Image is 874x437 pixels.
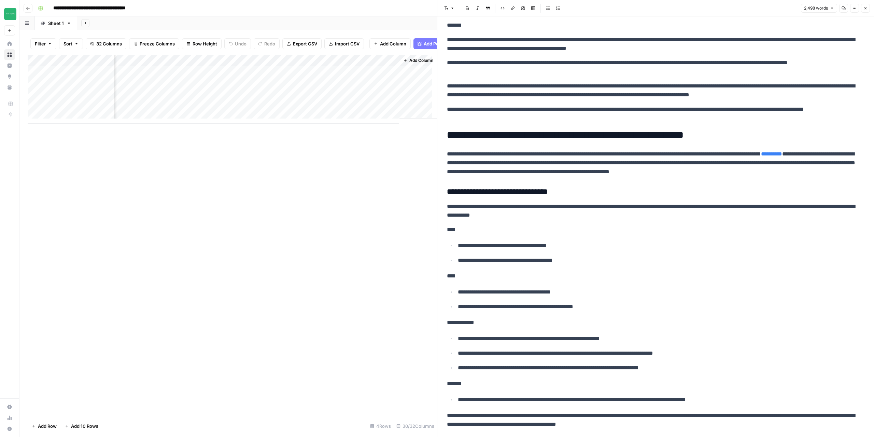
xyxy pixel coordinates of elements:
span: Redo [264,40,275,47]
button: Workspace: Team Empathy [4,5,15,23]
a: Insights [4,60,15,71]
span: Add Column [409,57,433,64]
button: Add Column [369,38,411,49]
button: 2,498 words [801,4,837,13]
span: 2,498 words [804,5,828,11]
button: Import CSV [324,38,364,49]
span: Add 10 Rows [71,423,98,429]
button: Add Power Agent [413,38,465,49]
div: Sheet 1 [48,20,64,27]
button: 32 Columns [86,38,126,49]
a: Browse [4,49,15,60]
span: Add Row [38,423,57,429]
a: Home [4,38,15,49]
span: Filter [35,40,46,47]
a: Sheet 1 [35,16,77,30]
button: Sort [59,38,83,49]
span: Import CSV [335,40,360,47]
div: 4 Rows [367,421,394,432]
a: Your Data [4,82,15,93]
button: Row Height [182,38,222,49]
button: Add Column [400,56,436,65]
span: Row Height [193,40,217,47]
button: Export CSV [282,38,322,49]
button: Undo [224,38,251,49]
span: Undo [235,40,246,47]
span: Add Power Agent [424,40,461,47]
div: 30/32 Columns [394,421,437,432]
button: Add 10 Rows [61,421,102,432]
a: Opportunities [4,71,15,82]
span: Add Column [380,40,406,47]
span: Sort [64,40,72,47]
button: Freeze Columns [129,38,179,49]
button: Redo [254,38,280,49]
span: Freeze Columns [140,40,175,47]
a: Usage [4,412,15,423]
button: Help + Support [4,423,15,434]
span: 32 Columns [96,40,122,47]
span: Export CSV [293,40,317,47]
button: Add Row [28,421,61,432]
img: Team Empathy Logo [4,8,16,20]
a: Settings [4,401,15,412]
button: Filter [30,38,56,49]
